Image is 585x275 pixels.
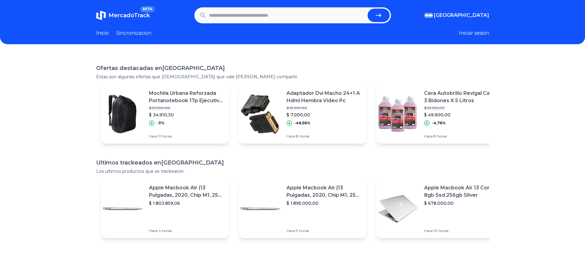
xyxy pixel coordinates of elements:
[432,121,446,126] p: -4,76%
[96,29,109,37] a: Inicio
[96,10,106,20] img: MercadoTrack
[140,6,154,12] span: BETA
[287,184,361,199] p: Apple Macbook Air (13 Pulgadas, 2020, Chip M1, 256 Gb De Ssd, 8 Gb De Ram) - Plata
[149,200,224,206] p: $ 1.803.859,06
[287,112,361,118] p: $ 7.000,00
[96,10,150,20] a: MercadoTrackBETA
[424,90,499,104] p: Cera Autobrillo Revigal Caja X 3 Bidones X 5 Litros
[149,134,224,139] p: Hace 11 horas
[101,187,144,230] img: Featured image
[101,85,229,144] a: Featured imageMochila Urbana Reforzada Portanotebook 17p Ejecutiva 30 Lts$ 35.990,00$ 34.910,30-3...
[434,12,489,19] span: [GEOGRAPHIC_DATA]
[425,13,433,18] img: Argentina
[101,93,144,136] img: Featured image
[287,228,361,233] p: Hace 9 horas
[149,184,224,199] p: Apple Macbook Air (13 Pulgadas, 2020, Chip M1, 256 Gb De Ssd, 8 Gb De Ram) - Plata
[149,90,224,104] p: Mochila Urbana Reforzada Portanotebook 17p Ejecutiva 30 Lts
[287,200,361,206] p: $ 1.895.000,00
[116,29,151,37] a: Sincronizacion
[96,74,489,80] p: Estas son algunas ofertas que [DEMOGRAPHIC_DATA] que vale [PERSON_NAME] compartir.
[376,179,504,238] a: Featured imageApple Macbook Air 13 Core I5 8gb Ssd 256gb Silver$ 678.000,00Hace 10 horas
[149,112,224,118] p: $ 34.910,30
[239,179,366,238] a: Featured imageApple Macbook Air (13 Pulgadas, 2020, Chip M1, 256 Gb De Ssd, 8 Gb De Ram) - Plata$...
[239,93,282,136] img: Featured image
[96,64,489,72] h1: Ofertas destacadas en [GEOGRAPHIC_DATA]
[459,29,489,37] button: Iniciar sesion
[424,184,499,199] p: Apple Macbook Air 13 Core I5 8gb Ssd 256gb Silver
[101,179,229,238] a: Featured imageApple Macbook Air (13 Pulgadas, 2020, Chip M1, 256 Gb De Ssd, 8 Gb De Ram) - Plata$...
[376,85,504,144] a: Featured imageCera Autobrillo Revigal Caja X 3 Bidones X 5 Litros$ 52.395,00$ 49.900,00-4,76%Hace...
[294,121,310,126] p: -46,56%
[424,200,499,206] p: $ 678.000,00
[96,158,489,167] h1: Ultimos trackeados en [GEOGRAPHIC_DATA]
[149,228,224,233] p: Hace 4 horas
[287,90,361,104] p: Adaptador Dvi Macho 24+1 A Hdmi Hembra Video Pc
[239,85,366,144] a: Featured imageAdaptador Dvi Macho 24+1 A Hdmi Hembra Video Pc$ 13.100,00$ 7.000,00-46,56%Hace 8 h...
[376,93,419,136] img: Featured image
[424,228,499,233] p: Hace 10 horas
[376,187,419,230] img: Featured image
[424,134,499,139] p: Hace 8 horas
[424,106,499,110] p: $ 52.395,00
[157,121,165,126] p: -3%
[239,187,282,230] img: Featured image
[149,106,224,110] p: $ 35.990,00
[108,12,150,19] span: MercadoTrack
[287,106,361,110] p: $ 13.100,00
[425,12,489,19] button: [GEOGRAPHIC_DATA]
[424,112,499,118] p: $ 49.900,00
[287,134,361,139] p: Hace 8 horas
[96,168,489,174] p: Los ultimos productos que se trackearon.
